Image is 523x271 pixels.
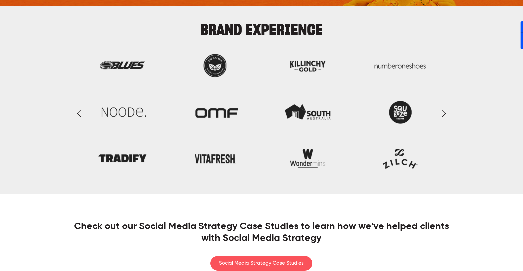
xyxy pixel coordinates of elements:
span: Check out our Social Media Strategy Case Studies to learn how we've helped clients with Social Me... [74,222,449,243]
img: Brand-Exp-Carousel-2.png [67,47,456,179]
a: Next Slide [436,103,451,123]
a: Social Media Strategy Case Studies [210,256,312,271]
a: Previous Slide [72,103,87,123]
h2: BRAND EXPERIENCE [65,16,458,36]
